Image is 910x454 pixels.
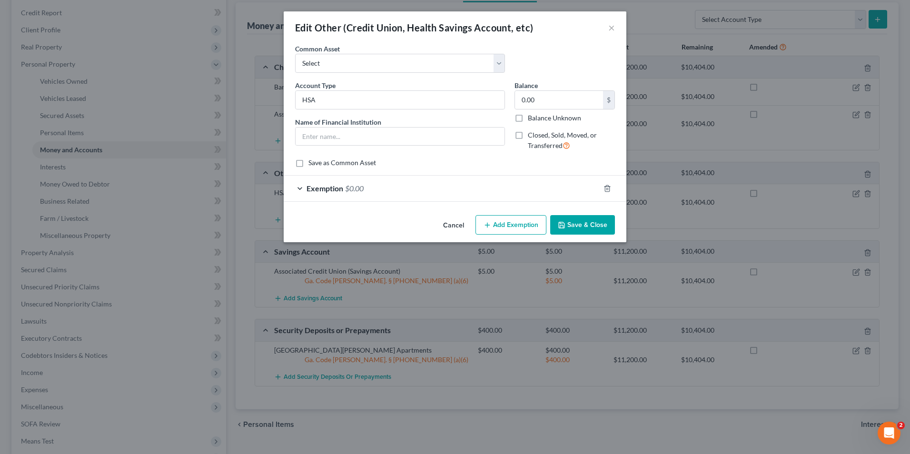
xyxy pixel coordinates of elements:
[528,113,581,123] label: Balance Unknown
[295,21,534,34] div: Edit Other (Credit Union, Health Savings Account, etc)
[878,422,900,444] iframe: Intercom live chat
[296,128,504,146] input: Enter name...
[307,184,343,193] span: Exemption
[897,422,905,429] span: 2
[345,184,364,193] span: $0.00
[308,158,376,168] label: Save as Common Asset
[514,80,538,90] label: Balance
[475,215,546,235] button: Add Exemption
[550,215,615,235] button: Save & Close
[515,91,603,109] input: 0.00
[296,91,504,109] input: Credit Union, HSA, etc
[435,216,472,235] button: Cancel
[603,91,614,109] div: $
[295,44,340,54] label: Common Asset
[528,131,597,149] span: Closed, Sold, Moved, or Transferred
[295,118,381,126] span: Name of Financial Institution
[295,80,336,90] label: Account Type
[608,22,615,33] button: ×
